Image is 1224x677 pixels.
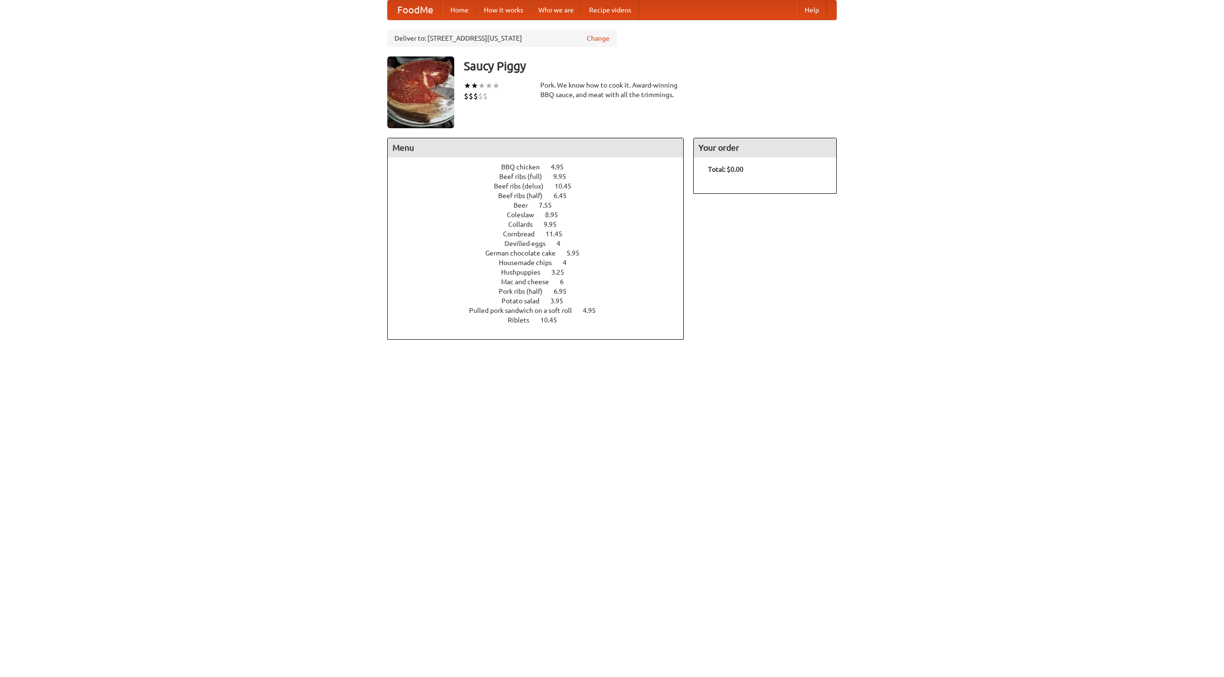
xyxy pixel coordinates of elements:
span: 6.95 [554,288,576,295]
a: Collards 9.95 [508,221,574,228]
span: 5.95 [567,249,589,257]
li: ★ [471,80,478,91]
span: BBQ chicken [501,163,549,171]
a: Home [443,0,476,20]
span: 4 [563,259,576,266]
a: Riblets 10.45 [508,316,575,324]
li: $ [478,91,483,101]
span: Beef ribs (half) [498,192,552,200]
span: 7.55 [539,201,561,209]
span: 4.95 [583,307,605,314]
span: Devilled eggs [504,240,555,247]
span: 10.45 [555,182,581,190]
a: How it works [476,0,531,20]
span: 9.95 [544,221,566,228]
a: Pulled pork sandwich on a soft roll 4.95 [469,307,613,314]
a: Help [797,0,827,20]
span: Pork ribs (half) [499,288,552,295]
li: ★ [485,80,492,91]
h4: Menu [388,138,683,157]
a: German chocolate cake 5.95 [485,249,597,257]
span: 4.95 [551,163,573,171]
a: Mac and cheese 6 [501,278,581,286]
span: 11.45 [546,230,572,238]
span: Mac and cheese [501,278,558,286]
a: Hushpuppies 3.25 [501,268,582,276]
span: 10.45 [540,316,567,324]
a: Change [587,33,610,43]
a: Pork ribs (half) 6.95 [499,288,584,295]
span: 9.95 [553,173,576,180]
span: 4 [557,240,570,247]
li: ★ [492,80,500,91]
span: Potato salad [502,297,549,305]
span: 6 [560,278,573,286]
li: ★ [478,80,485,91]
a: Housemade chips 4 [499,259,584,266]
li: ★ [464,80,471,91]
a: Potato salad 3.95 [502,297,581,305]
a: Cornbread 11.45 [503,230,580,238]
h3: Saucy Piggy [464,56,837,76]
span: Cornbread [503,230,544,238]
span: Beef ribs (full) [499,173,552,180]
span: Pulled pork sandwich on a soft roll [469,307,581,314]
a: Recipe videos [581,0,639,20]
h4: Your order [694,138,836,157]
span: 3.25 [551,268,574,276]
span: Riblets [508,316,539,324]
img: angular.jpg [387,56,454,128]
span: German chocolate cake [485,249,565,257]
a: Who we are [531,0,581,20]
a: Devilled eggs 4 [504,240,578,247]
li: $ [473,91,478,101]
a: BBQ chicken 4.95 [501,163,581,171]
span: 3.95 [550,297,573,305]
span: 8.95 [545,211,568,219]
a: FoodMe [388,0,443,20]
div: Pork. We know how to cook it. Award-winning BBQ sauce, and meat with all the trimmings. [540,80,684,100]
span: Beef ribs (delux) [494,182,553,190]
span: Beer [514,201,537,209]
a: Beef ribs (full) 9.95 [499,173,584,180]
a: Coleslaw 8.95 [507,211,576,219]
li: $ [469,91,473,101]
b: Total: $0.00 [708,166,743,173]
div: Deliver to: [STREET_ADDRESS][US_STATE] [387,30,617,47]
a: Beef ribs (half) 6.45 [498,192,584,200]
span: Hushpuppies [501,268,550,276]
span: Housemade chips [499,259,561,266]
a: Beef ribs (delux) 10.45 [494,182,589,190]
li: $ [464,91,469,101]
a: Beer 7.55 [514,201,569,209]
li: $ [483,91,488,101]
span: Coleslaw [507,211,544,219]
span: 6.45 [554,192,576,200]
span: Collards [508,221,542,228]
